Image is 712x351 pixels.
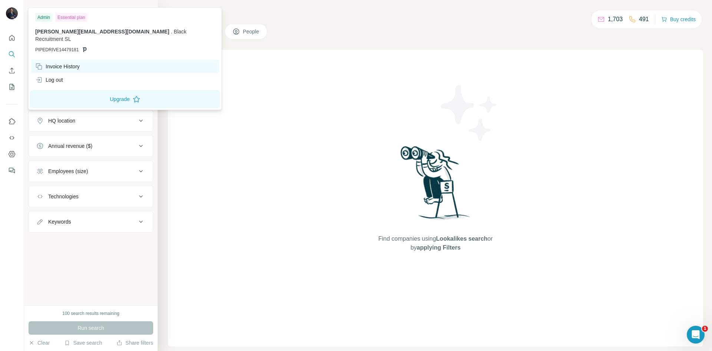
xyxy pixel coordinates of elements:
[48,193,79,200] div: Technologies
[6,147,18,161] button: Dashboard
[6,64,18,77] button: Enrich CSV
[35,63,80,70] div: Invoice History
[639,15,649,24] p: 491
[29,339,50,347] button: Clear
[29,137,153,155] button: Annual revenue ($)
[6,80,18,94] button: My lists
[171,29,172,35] span: .
[29,7,52,13] div: New search
[436,235,488,242] span: Lookalikes search
[35,46,79,53] span: PIPEDRIVE14479181
[6,31,18,45] button: Quick start
[48,117,75,124] div: HQ location
[436,79,502,146] img: Surfe Illustration - Stars
[687,326,705,344] iframe: Intercom live chat
[661,14,696,25] button: Buy credits
[35,29,187,42] span: Black Recruitment SL
[29,112,153,130] button: HQ location
[29,213,153,231] button: Keywords
[129,4,158,16] button: Hide
[30,90,220,108] button: Upgrade
[6,131,18,144] button: Use Surfe API
[702,326,708,332] span: 1
[397,144,474,227] img: Surfe Illustration - Woman searching with binoculars
[6,48,18,61] button: Search
[48,168,88,175] div: Employees (size)
[608,15,623,24] p: 1,703
[62,310,119,317] div: 100 search results remaining
[6,7,18,19] img: Avatar
[6,115,18,128] button: Use Surfe on LinkedIn
[35,76,63,84] div: Log out
[35,13,52,22] div: Admin
[417,244,461,251] span: applying Filters
[6,164,18,177] button: Feedback
[29,188,153,205] button: Technologies
[168,9,703,19] h4: Search
[116,339,153,347] button: Share filters
[243,28,260,35] span: People
[48,142,92,150] div: Annual revenue ($)
[64,339,102,347] button: Save search
[29,162,153,180] button: Employees (size)
[48,218,71,225] div: Keywords
[35,29,169,35] span: [PERSON_NAME][EMAIL_ADDRESS][DOMAIN_NAME]
[376,234,495,252] span: Find companies using or by
[55,13,88,22] div: Essential plan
